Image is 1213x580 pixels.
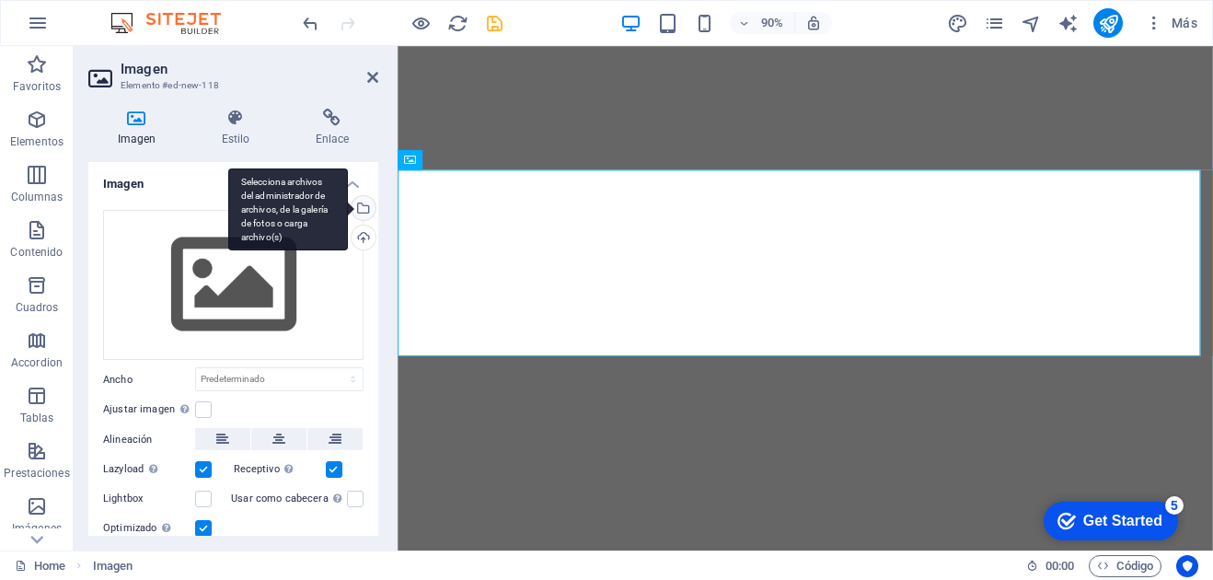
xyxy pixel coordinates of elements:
label: Ajustar imagen [103,399,195,421]
p: Tablas [20,411,54,425]
button: save [483,12,505,34]
h4: Estilo [192,109,286,147]
label: Receptivo [234,458,326,481]
span: 00 00 [1045,555,1074,577]
nav: breadcrumb [93,555,133,577]
button: Usercentrics [1176,555,1198,577]
h3: Elemento #ed-new-118 [121,77,341,94]
i: Deshacer: Eliminar elementos (Ctrl+Z) [300,13,321,34]
div: Selecciona archivos del administrador de archivos, de la galería de fotos o carga archivo(s) [228,168,348,251]
h4: Imagen [88,109,192,147]
h6: 90% [757,12,787,34]
i: Navegador [1021,13,1042,34]
button: design [946,12,968,34]
a: Selecciona archivos del administrador de archivos, de la galería de fotos o carga archivo(s) [351,195,376,221]
i: Publicar [1098,13,1119,34]
label: Ancho [103,375,195,385]
label: Alineación [103,429,195,451]
div: Get Started [54,20,133,37]
span: Código [1097,555,1153,577]
span: Más [1145,14,1197,32]
div: Get Started 5 items remaining, 0% complete [15,9,149,48]
p: Elementos [10,134,64,149]
button: Más [1138,8,1205,38]
div: Selecciona archivos del administrador de archivos, de la galería de fotos o carga archivo(s) [103,210,364,361]
label: Usar como cabecera [231,488,347,510]
p: Accordion [11,355,63,370]
button: navigator [1020,12,1042,34]
h4: Imagen [88,162,378,195]
button: 90% [730,12,795,34]
h2: Imagen [121,61,378,77]
button: Código [1089,555,1161,577]
p: Imágenes [12,521,62,536]
label: Lazyload [103,458,195,481]
img: Editor Logo [106,12,244,34]
button: Haz clic para salir del modo de previsualización y seguir editando [410,12,432,34]
button: publish [1093,8,1123,38]
p: Contenido [10,245,63,260]
h4: Enlace [286,109,378,147]
i: Volver a cargar página [447,13,468,34]
button: pages [983,12,1005,34]
h6: Tiempo de la sesión [1026,555,1075,577]
label: Lightbox [103,488,195,510]
label: Optimizado [103,517,195,539]
a: Haz clic para cancelar la selección y doble clic para abrir páginas [15,555,65,577]
div: 5 [136,4,155,22]
button: text_generator [1057,12,1079,34]
p: Cuadros [16,300,59,315]
span: Haz clic para seleccionar y doble clic para editar [93,555,133,577]
button: reload [446,12,468,34]
span: : [1058,559,1061,573]
i: Guardar (Ctrl+S) [484,13,505,34]
button: undo [299,12,321,34]
i: Páginas (Ctrl+Alt+S) [984,13,1005,34]
i: AI Writer [1057,13,1079,34]
p: Favoritos [13,79,61,94]
i: Diseño (Ctrl+Alt+Y) [947,13,968,34]
i: Al redimensionar, ajustar el nivel de zoom automáticamente para ajustarse al dispositivo elegido. [805,15,822,31]
p: Columnas [11,190,64,204]
p: Prestaciones [4,466,69,481]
